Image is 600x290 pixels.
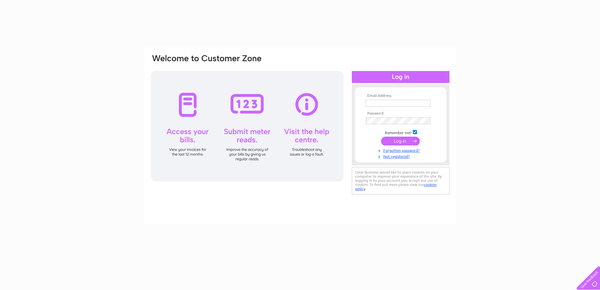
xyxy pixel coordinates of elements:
[381,137,420,145] input: Submit
[366,153,437,159] a: Not registered?
[366,147,437,153] a: Forgotten password?
[364,129,437,135] td: Remember me?
[364,111,437,116] th: Password:
[352,167,449,194] div: Clear Business would like to place cookies on your computer to improve your experience of the sit...
[355,182,437,191] a: cookies policy
[364,94,437,98] th: Email Address:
